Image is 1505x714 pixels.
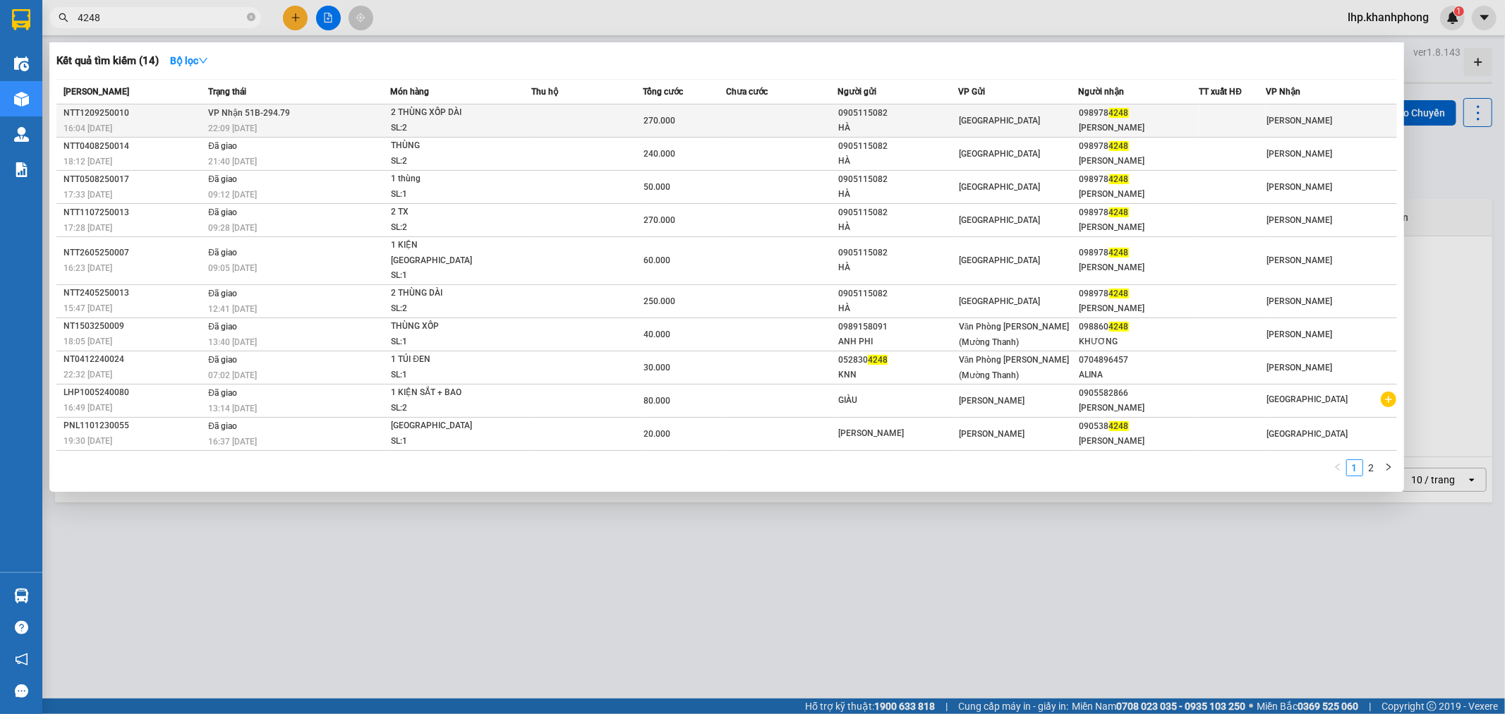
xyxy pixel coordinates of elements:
[959,322,1070,347] span: Văn Phòng [PERSON_NAME] (Mường Thanh)
[15,653,28,666] span: notification
[1380,459,1397,476] li: Next Page
[1267,255,1332,265] span: [PERSON_NAME]
[208,108,290,118] span: VP Nhận 51B-294.79
[1080,301,1199,316] div: [PERSON_NAME]
[64,263,112,273] span: 16:23 [DATE]
[838,301,957,316] div: HÀ
[1080,419,1199,434] div: 090538
[1267,429,1348,439] span: [GEOGRAPHIC_DATA]
[1080,386,1199,401] div: 0905582866
[78,10,244,25] input: Tìm tên, số ĐT hoặc mã đơn
[1080,434,1199,449] div: [PERSON_NAME]
[1080,246,1199,260] div: 098978
[391,401,497,416] div: SL: 2
[391,105,497,121] div: 2 THÙNG XỐP DÀI
[838,220,957,235] div: HÀ
[14,588,29,603] img: warehouse-icon
[391,352,497,368] div: 1 TÚI ĐEN
[1080,353,1199,368] div: 0704896457
[1109,108,1129,118] span: 4248
[208,223,257,233] span: 09:28 [DATE]
[247,13,255,21] span: close-circle
[1109,207,1129,217] span: 4248
[643,182,670,192] span: 50.000
[391,418,497,434] div: [GEOGRAPHIC_DATA]
[1329,459,1346,476] button: left
[643,363,670,373] span: 30.000
[391,268,497,284] div: SL: 1
[208,437,257,447] span: 16:37 [DATE]
[64,303,112,313] span: 15:47 [DATE]
[1329,459,1346,476] li: Previous Page
[1267,116,1332,126] span: [PERSON_NAME]
[64,172,204,187] div: NTT0508250017
[959,296,1040,306] span: [GEOGRAPHIC_DATA]
[208,190,257,200] span: 09:12 [DATE]
[1080,187,1199,202] div: [PERSON_NAME]
[838,106,957,121] div: 0905115082
[1347,460,1362,476] a: 1
[1080,220,1199,235] div: [PERSON_NAME]
[208,87,246,97] span: Trạng thái
[1080,106,1199,121] div: 098978
[838,154,957,169] div: HÀ
[15,621,28,634] span: question-circle
[643,116,675,126] span: 270.000
[64,319,204,334] div: NT1503250009
[643,329,670,339] span: 40.000
[14,56,29,71] img: warehouse-icon
[959,149,1040,159] span: [GEOGRAPHIC_DATA]
[643,296,675,306] span: 250.000
[1080,368,1199,382] div: ALINA
[64,436,112,446] span: 19:30 [DATE]
[1266,87,1300,97] span: VP Nhận
[838,393,957,408] div: GIÀU
[1109,141,1129,151] span: 4248
[159,49,219,72] button: Bộ lọcdown
[643,87,683,97] span: Tổng cước
[64,139,204,154] div: NTT0408250014
[15,684,28,698] span: message
[959,116,1040,126] span: [GEOGRAPHIC_DATA]
[208,421,237,431] span: Đã giao
[1080,334,1199,349] div: KHƯƠNG
[1080,320,1199,334] div: 098860
[208,289,237,298] span: Đã giao
[14,127,29,142] img: warehouse-icon
[643,396,670,406] span: 80.000
[958,87,985,97] span: VP Gửi
[1199,87,1243,97] span: TT xuất HĐ
[64,87,129,97] span: [PERSON_NAME]
[959,429,1025,439] span: [PERSON_NAME]
[208,388,237,398] span: Đã giao
[1080,172,1199,187] div: 098978
[14,162,29,177] img: solution-icon
[1267,215,1332,225] span: [PERSON_NAME]
[198,56,208,66] span: down
[64,123,112,133] span: 16:04 [DATE]
[959,255,1040,265] span: [GEOGRAPHIC_DATA]
[208,207,237,217] span: Đã giao
[959,396,1025,406] span: [PERSON_NAME]
[1080,401,1199,416] div: [PERSON_NAME]
[1079,87,1125,97] span: Người nhận
[391,301,497,317] div: SL: 2
[838,334,957,349] div: ANH PHI
[208,157,257,167] span: 21:40 [DATE]
[391,187,497,202] div: SL: 1
[959,182,1040,192] span: [GEOGRAPHIC_DATA]
[391,368,497,383] div: SL: 1
[391,205,497,220] div: 2 TX
[391,385,497,401] div: 1 KIỆN SẮT + BAO
[1080,139,1199,154] div: 098978
[1080,121,1199,135] div: [PERSON_NAME]
[838,246,957,260] div: 0905115082
[1109,174,1129,184] span: 4248
[391,334,497,350] div: SL: 1
[208,337,257,347] span: 13:40 [DATE]
[1109,248,1129,258] span: 4248
[643,149,675,159] span: 240.000
[1380,459,1397,476] button: right
[208,263,257,273] span: 09:05 [DATE]
[1384,463,1393,471] span: right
